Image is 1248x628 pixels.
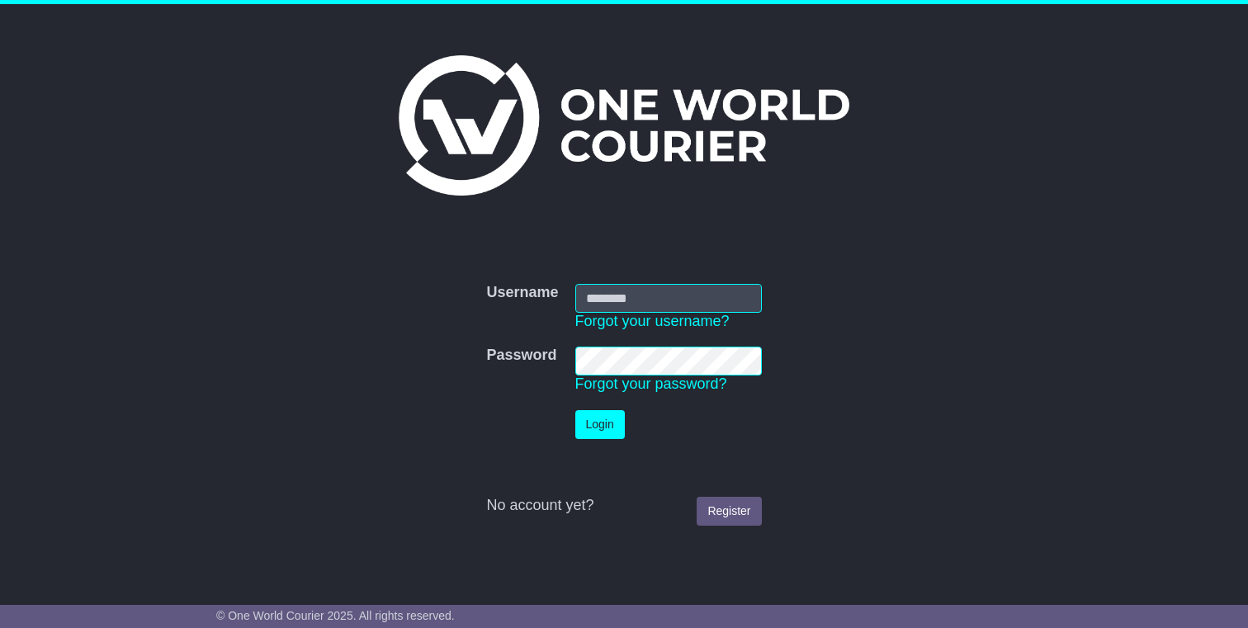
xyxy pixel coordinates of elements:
img: One World [399,55,849,196]
label: Password [486,347,556,365]
label: Username [486,284,558,302]
a: Register [697,497,761,526]
button: Login [575,410,625,439]
span: © One World Courier 2025. All rights reserved. [216,609,455,622]
a: Forgot your password? [575,375,727,392]
a: Forgot your username? [575,313,730,329]
div: No account yet? [486,497,761,515]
